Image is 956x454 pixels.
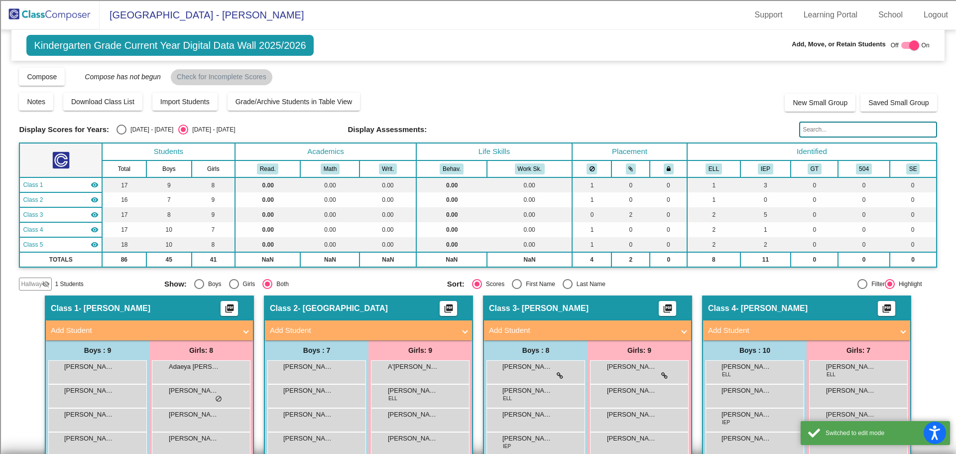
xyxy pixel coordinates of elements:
[792,39,886,49] span: Add, Move, or Retain Students
[4,330,952,339] div: JOURNAL
[102,177,146,192] td: 17
[4,23,952,32] div: Sort A > Z
[515,163,545,174] button: Work Sk.
[758,163,773,174] button: IEP
[4,131,952,140] div: Add Outline Template
[228,93,360,111] button: Grade/Archive Students in Table View
[740,192,791,207] td: 0
[270,325,455,336] mat-panel-title: Add Student
[703,320,910,340] mat-expansion-panel-header: Add Student
[4,276,952,285] div: CANCEL
[169,386,219,396] span: [PERSON_NAME]
[359,237,416,252] td: 0.00
[192,222,235,237] td: 7
[204,280,222,289] div: Boys
[4,104,952,113] div: Rename Outline
[890,207,937,222] td: 0
[23,225,43,234] span: Class 4
[611,160,650,177] th: Keep with students
[416,143,572,160] th: Life Skills
[102,160,146,177] th: Total
[4,41,952,50] div: Move To ...
[117,125,235,135] mat-radio-group: Select an option
[489,303,517,313] span: Class 3
[487,192,572,207] td: 0.00
[359,192,416,207] td: 0.00
[687,143,936,160] th: Identified
[265,340,368,360] div: Boys : 7
[126,125,173,134] div: [DATE] - [DATE]
[607,410,657,420] span: [PERSON_NAME]
[607,434,657,444] span: [PERSON_NAME]
[236,98,353,106] span: Grade/Archive Students in Table View
[573,280,605,289] div: Last Name
[722,371,731,378] span: ELL
[192,177,235,192] td: 8
[19,177,102,192] td: No teacher - Cannon
[703,340,807,360] div: Boys : 10
[662,303,674,317] mat-icon: picture_as_pdf
[27,98,45,106] span: Notes
[19,237,102,252] td: No teacher - Easterling
[55,280,83,289] span: 1 Students
[221,301,238,316] button: Print Students Details
[19,252,102,267] td: TOTALS
[300,177,359,192] td: 0.00
[721,362,771,372] span: [PERSON_NAME] Kentatchime
[91,211,99,219] mat-icon: visibility
[502,410,552,420] span: [PERSON_NAME]
[922,41,930,50] span: On
[146,207,192,222] td: 8
[4,339,952,348] div: MORE
[4,294,952,303] div: New source
[4,149,952,158] div: Journal
[348,125,427,134] span: Display Assessments:
[192,160,235,177] th: Girls
[23,180,43,189] span: Class 1
[687,177,740,192] td: 1
[687,160,740,177] th: English Language Learner
[64,410,114,420] span: [PERSON_NAME]
[611,237,650,252] td: 0
[799,122,937,138] input: Search...
[721,386,771,396] span: [PERSON_NAME]
[838,177,889,192] td: 0
[146,177,192,192] td: 9
[572,160,612,177] th: Keep away students
[4,285,952,294] div: MOVE
[4,13,92,23] input: Search outlines
[611,192,650,207] td: 0
[91,181,99,189] mat-icon: visibility
[75,73,161,81] span: Compose has not begun
[102,143,235,160] th: Students
[440,163,464,174] button: Behav.
[860,94,937,112] button: Saved Small Group
[891,41,899,50] span: Off
[235,207,301,222] td: 0.00
[146,192,192,207] td: 7
[4,267,952,276] div: Home
[26,35,313,56] span: Kindergarten Grade Current Year Digital Data Wall 2025/2026
[4,140,952,149] div: Search for Source
[192,192,235,207] td: 9
[224,303,236,317] mat-icon: picture_as_pdf
[146,252,192,267] td: 45
[235,143,416,160] th: Academics
[283,434,333,444] span: [PERSON_NAME]
[192,207,235,222] td: 9
[4,59,952,68] div: Options
[650,237,687,252] td: 0
[46,340,149,360] div: Boys : 9
[4,231,952,240] div: This outline has no content. Would you like to delete it?
[272,280,289,289] div: Both
[169,362,219,372] span: Adaeya [PERSON_NAME] [PERSON_NAME]
[785,94,855,112] button: New Small Group
[4,176,952,185] div: Television/Radio
[379,163,397,174] button: Writ.
[19,192,102,207] td: No teacher - Skalaban
[63,93,142,111] button: Download Class List
[881,303,893,317] mat-icon: picture_as_pdf
[522,280,555,289] div: First Name
[838,160,889,177] th: 504 Plan
[867,280,885,289] div: Filter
